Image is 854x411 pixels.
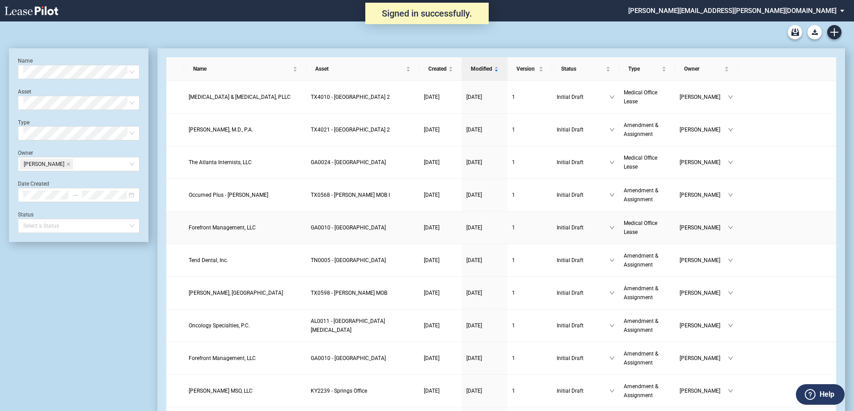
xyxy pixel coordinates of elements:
[24,159,64,169] span: [PERSON_NAME]
[624,122,658,137] span: Amendment & Assignment
[466,288,503,297] a: [DATE]
[20,159,73,169] span: Heather Puckette
[18,89,31,95] label: Asset
[552,57,619,81] th: Status
[675,57,738,81] th: Owner
[466,322,482,329] span: [DATE]
[624,351,658,366] span: Amendment & Assignment
[624,253,658,268] span: Amendment & Assignment
[609,225,615,230] span: down
[624,155,657,170] span: Medical Office Lease
[624,285,658,301] span: Amendment & Assignment
[311,318,385,333] span: AL0011 - Clearview Cancer Institute
[680,321,728,330] span: [PERSON_NAME]
[557,386,609,395] span: Initial Draft
[18,58,33,64] label: Name
[796,384,845,405] button: Help
[609,290,615,296] span: down
[624,219,671,237] a: Medical Office Lease
[424,388,440,394] span: [DATE]
[311,158,415,167] a: GA0024 - [GEOGRAPHIC_DATA]
[512,127,515,133] span: 1
[311,386,415,395] a: KY2239 - Springs Office
[311,256,415,265] a: TN0005 - [GEOGRAPHIC_DATA]
[728,225,733,230] span: down
[728,127,733,132] span: down
[609,258,615,263] span: down
[424,159,440,165] span: [DATE]
[557,256,609,265] span: Initial Draft
[728,290,733,296] span: down
[311,93,415,102] a: TX4010 - [GEOGRAPHIC_DATA] 2
[557,125,609,134] span: Initial Draft
[189,355,256,361] span: Forefront Management, LLC
[512,93,548,102] a: 1
[18,181,49,187] label: Date Created
[189,256,302,265] a: Tend Dental, Inc.
[609,94,615,100] span: down
[466,354,503,363] a: [DATE]
[512,288,548,297] a: 1
[424,257,440,263] span: [DATE]
[311,191,415,199] a: TX0568 - [PERSON_NAME] MOB I
[365,3,489,24] div: Signed in successfully.
[311,223,415,232] a: GA0010 - [GEOGRAPHIC_DATA]
[512,256,548,265] a: 1
[728,160,733,165] span: down
[189,158,302,167] a: The Atlanta Internists, LLC
[189,386,302,395] a: [PERSON_NAME] MSO, LLC
[507,57,552,81] th: Version
[424,158,457,167] a: [DATE]
[466,127,482,133] span: [DATE]
[311,125,415,134] a: TX4021 - [GEOGRAPHIC_DATA] 2
[624,121,671,139] a: Amendment & Assignment
[311,355,386,361] span: GA0010 - Peachtree Dunwoody Medical Center
[18,212,34,218] label: Status
[512,192,515,198] span: 1
[609,192,615,198] span: down
[624,317,671,335] a: Amendment & Assignment
[424,322,440,329] span: [DATE]
[512,191,548,199] a: 1
[512,159,515,165] span: 1
[609,160,615,165] span: down
[805,25,824,39] md-menu: Download Blank Form List
[788,25,802,39] a: Archive
[189,322,250,329] span: Oncology Specialties, P.C.
[189,388,253,394] span: Nuvia MSO, LLC
[624,251,671,269] a: Amendment & Assignment
[311,354,415,363] a: GA0010 - [GEOGRAPHIC_DATA]
[311,159,386,165] span: GA0024 - Northside Center Pointe
[512,223,548,232] a: 1
[311,127,390,133] span: TX4021 - Pearland Medical Plaza 2
[466,93,503,102] a: [DATE]
[516,64,537,73] span: Version
[311,290,387,296] span: TX0598 - Sugarland MOB
[72,192,78,198] span: swap-right
[424,94,440,100] span: [DATE]
[512,388,515,394] span: 1
[466,158,503,167] a: [DATE]
[193,64,292,73] span: Name
[624,284,671,302] a: Amendment & Assignment
[311,388,367,394] span: KY2239 - Springs Office
[189,94,291,100] span: Complete Allergy & Asthma, PLLC
[624,383,658,398] span: Amendment & Assignment
[189,93,302,102] a: [MEDICAL_DATA] & [MEDICAL_DATA], PLLC
[728,94,733,100] span: down
[311,257,386,263] span: TN0005 - 8 City Blvd
[189,290,283,296] span: Terrence Anderson, MD
[189,125,302,134] a: [PERSON_NAME], M.D., P.A.
[557,223,609,232] span: Initial Draft
[189,354,302,363] a: Forefront Management, LLC
[624,186,671,204] a: Amendment & Assignment
[424,354,457,363] a: [DATE]
[680,386,728,395] span: [PERSON_NAME]
[624,382,671,400] a: Amendment & Assignment
[820,389,834,400] label: Help
[189,288,302,297] a: [PERSON_NAME], [GEOGRAPHIC_DATA]
[680,191,728,199] span: [PERSON_NAME]
[18,119,30,126] label: Type
[512,386,548,395] a: 1
[466,191,503,199] a: [DATE]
